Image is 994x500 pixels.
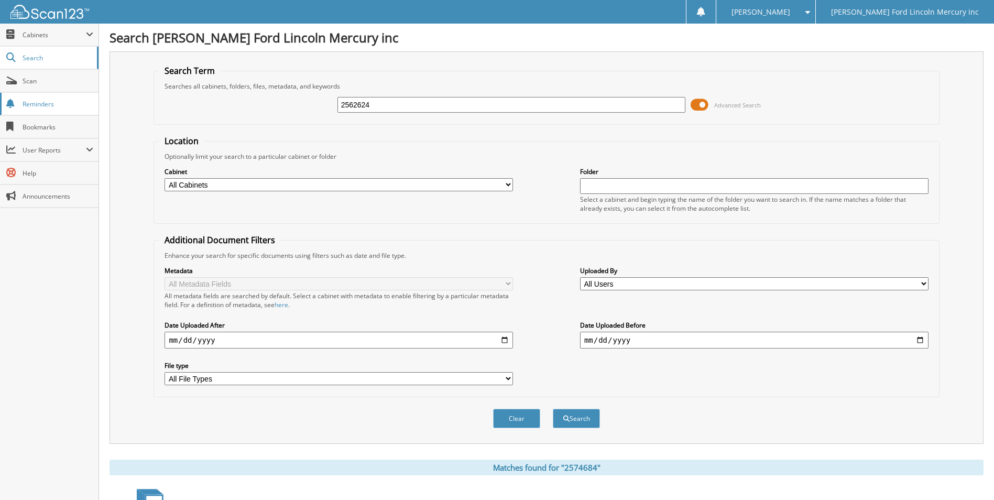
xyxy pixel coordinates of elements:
[23,77,93,85] span: Scan
[159,82,933,91] div: Searches all cabinets, folders, files, metadata, and keywords
[23,169,93,178] span: Help
[23,30,86,39] span: Cabinets
[165,291,513,309] div: All metadata fields are searched by default. Select a cabinet with metadata to enable filtering b...
[942,450,994,500] iframe: Chat Widget
[23,123,93,132] span: Bookmarks
[165,167,513,176] label: Cabinet
[580,332,929,349] input: end
[165,321,513,330] label: Date Uploaded After
[159,251,933,260] div: Enhance your search for specific documents using filters such as date and file type.
[10,5,89,19] img: scan123-logo-white.svg
[165,266,513,275] label: Metadata
[831,9,979,15] span: [PERSON_NAME] Ford Lincoln Mercury inc
[110,460,984,475] div: Matches found for "2574684"
[159,234,280,246] legend: Additional Document Filters
[165,361,513,370] label: File type
[159,65,220,77] legend: Search Term
[580,195,929,213] div: Select a cabinet and begin typing the name of the folder you want to search in. If the name match...
[731,9,790,15] span: [PERSON_NAME]
[110,29,984,46] h1: Search [PERSON_NAME] Ford Lincoln Mercury inc
[553,409,600,428] button: Search
[23,146,86,155] span: User Reports
[580,266,929,275] label: Uploaded By
[493,409,540,428] button: Clear
[159,152,933,161] div: Optionally limit your search to a particular cabinet or folder
[23,53,92,62] span: Search
[714,101,761,109] span: Advanced Search
[165,332,513,349] input: start
[580,167,929,176] label: Folder
[23,192,93,201] span: Announcements
[23,100,93,108] span: Reminders
[159,135,204,147] legend: Location
[275,300,288,309] a: here
[580,321,929,330] label: Date Uploaded Before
